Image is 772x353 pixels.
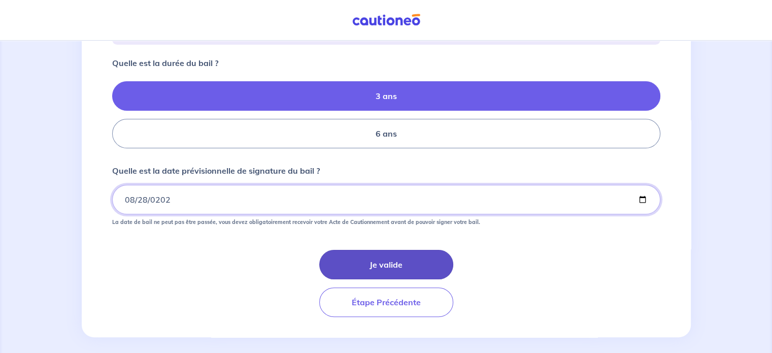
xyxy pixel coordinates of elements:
[112,165,320,177] p: Quelle est la date prévisionnelle de signature du bail ?
[348,14,424,26] img: Cautioneo
[112,185,660,214] input: contract-date-placeholder
[319,287,453,317] button: Étape Précédente
[112,57,218,69] p: Quelle est la durée du bail ?
[112,119,660,148] label: 6 ans
[112,218,480,226] strong: La date de bail ne peut pas être passée, vous devez obligatoirement recevoir votre Acte de Cautio...
[319,250,453,279] button: Je valide
[112,81,660,111] label: 3 ans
